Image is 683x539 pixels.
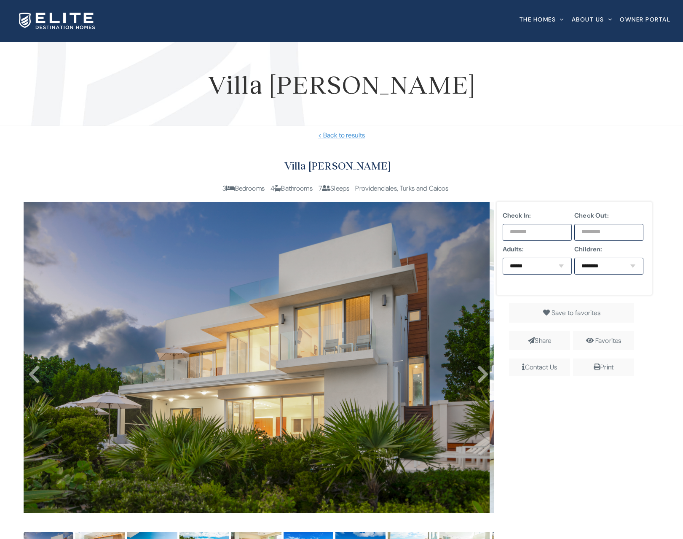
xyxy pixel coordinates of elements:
span: 3 Bedrooms [222,184,265,193]
span: Providenciales, Turks and Caicos [355,184,448,193]
span: The Homes [520,16,556,22]
a: About Us [572,2,613,36]
img: Elite Destination Homes Logo [19,13,95,29]
div: Print [576,362,631,373]
span: Share [509,331,570,350]
span: 4 Bathrooms [271,184,313,193]
a: The Homes [520,2,564,36]
a: Owner Portal [620,2,670,36]
span: Contact Us [509,358,570,376]
span: Save to favorites [552,308,600,317]
nav: Main Menu [520,2,671,36]
h2: Villa [PERSON_NAME] [24,157,652,175]
a: Favorites [595,336,621,345]
label: Adults: [503,244,572,254]
label: Children: [574,244,643,254]
a: < Back to results [13,130,670,140]
span: Owner Portal [620,16,670,22]
span: About Us [572,16,604,22]
h1: Villa [PERSON_NAME] [13,65,670,103]
span: 7 Sleeps [319,184,349,193]
label: Check In: [503,210,572,221]
label: Check Out: [574,210,643,221]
